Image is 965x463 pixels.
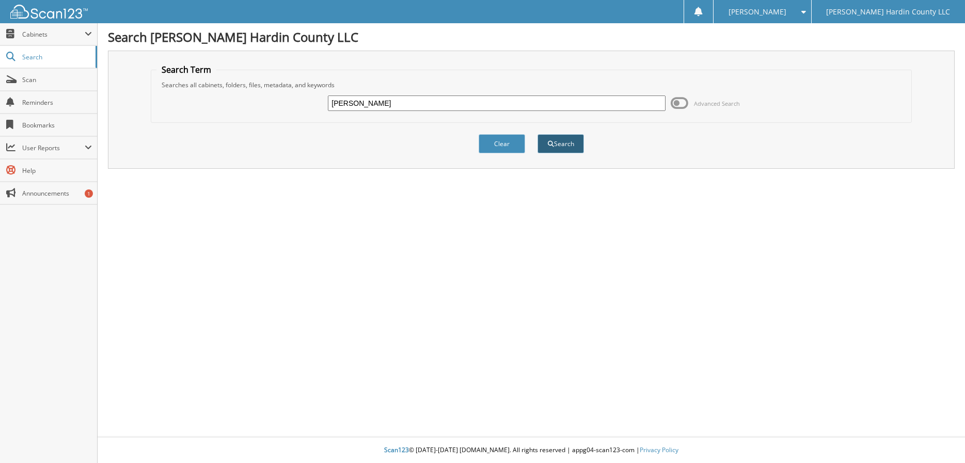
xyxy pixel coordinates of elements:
span: Reminders [22,98,92,107]
span: [PERSON_NAME] [729,9,786,15]
span: Scan123 [384,445,409,454]
span: Bookmarks [22,121,92,130]
span: Help [22,166,92,175]
div: Searches all cabinets, folders, files, metadata, and keywords [156,81,906,89]
span: Search [22,53,90,61]
span: [PERSON_NAME] Hardin County LLC [826,9,950,15]
button: Search [537,134,584,153]
a: Privacy Policy [640,445,678,454]
div: © [DATE]-[DATE] [DOMAIN_NAME]. All rights reserved | appg04-scan123-com | [98,438,965,463]
span: Cabinets [22,30,85,39]
h1: Search [PERSON_NAME] Hardin County LLC [108,28,955,45]
div: 1 [85,189,93,198]
span: User Reports [22,143,85,152]
button: Clear [479,134,525,153]
span: Advanced Search [694,100,740,107]
span: Announcements [22,189,92,198]
span: Scan [22,75,92,84]
legend: Search Term [156,64,216,75]
iframe: Chat Widget [913,413,965,463]
img: scan123-logo-white.svg [10,5,88,19]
